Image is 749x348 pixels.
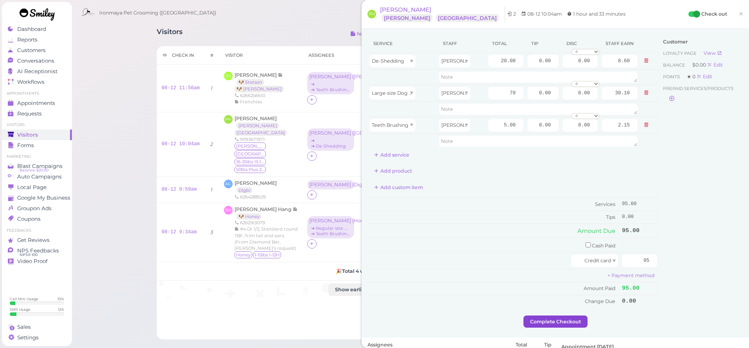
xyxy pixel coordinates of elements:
a: [PERSON_NAME] [PERSON_NAME] [GEOGRAPHIC_DATA] [380,6,505,22]
span: Note [293,206,298,212]
td: Cash Paid [367,238,620,252]
a: 08-12 10:04am [161,141,200,147]
span: Requests [17,110,42,117]
div: ➔ De-Shedding [309,143,352,149]
span: Customers [17,47,46,54]
div: ➔ Teeth Brushing [309,231,352,236]
span: 2 [513,11,516,17]
button: Add custom item [367,181,430,194]
i: 1 [211,187,213,193]
span: × [738,8,744,19]
th: Staff earn [600,34,640,53]
span: Note [278,72,283,78]
div: ➔ Teeth Brushing [309,87,352,92]
div: [PERSON_NAME] ( [GEOGRAPHIC_DATA] ) [309,130,352,136]
div: [PERSON_NAME] ([PERSON_NAME] , [PERSON_NAME]) ➔ ➔ Teeth Brushing [307,72,356,95]
a: Sales [2,322,72,332]
span: Appointments [17,100,55,106]
a: NPS Feedbacks NPS® 100 [2,245,72,256]
button: Add product [367,165,419,177]
li: Feedbacks [2,228,72,233]
th: Visitor [219,46,303,65]
th: Check in [157,46,204,65]
a: Workflows [2,77,72,87]
li: 08-12 10:04am [519,10,564,18]
a: Settings [2,332,72,343]
th: Staff [437,34,486,53]
div: 12 % [58,307,64,312]
a: 08-12 11:50am [161,85,200,91]
div: Call Min. Usage [10,296,38,301]
span: [PERSON_NAME] Hang [235,206,293,212]
td: 95.00 [620,198,659,211]
a: [PERSON_NAME] Digbi [235,180,277,193]
span: AG [224,180,233,188]
a: AI Receptionist [2,66,72,77]
a: Visitors [2,130,72,140]
span: $0.00 [692,62,707,68]
div: [PERSON_NAME] ( [PERSON_NAME] , [PERSON_NAME] ) [309,74,352,79]
a: [PERSON_NAME] 🐶 Stetson 🐶 [PERSON_NAME] [235,72,288,92]
span: JM [224,72,233,80]
span: Amount Due [577,227,615,234]
span: Reports [17,36,38,43]
th: Discount [561,34,600,53]
a: Customers [2,45,72,56]
span: Dashboard [17,26,46,32]
i: 2 [210,141,213,147]
h1: Visitors [157,28,183,42]
span: Local Page [17,184,47,191]
div: 6262163079 [235,220,298,226]
a: [GEOGRAPHIC_DATA] [436,14,499,22]
span: BH [224,206,233,215]
span: Amount Paid [584,285,615,291]
th: Out [361,46,391,65]
span: Settings [17,334,39,341]
span: Forms [17,142,34,149]
span: NPS Feedbacks [17,247,59,254]
li: Marketing [2,154,72,159]
span: Balance [663,62,686,68]
button: Complete Checkout [523,316,588,328]
span: De-Shedding [372,58,404,64]
th: Service [367,34,437,53]
td: 95.00 [620,224,659,238]
a: Video Proof [2,256,72,267]
span: Credit card [584,258,611,263]
div: 6264288539 [235,194,277,200]
a: [PERSON_NAME] [PERSON_NAME] [GEOGRAPHIC_DATA] [235,115,291,135]
span: Change Due [585,298,615,304]
span: ★ 0 [687,74,697,79]
span: #4 Or 1/2, Standard round TBF, Trim tail and ears. (From Diamond Bar, [PERSON_NAME]'s request) [235,226,298,251]
a: Forms [2,140,72,151]
div: 9093671971 [235,136,298,142]
span: Blast Campaigns [17,163,63,169]
label: Check out [701,10,727,18]
a: 🐶 Honey [237,213,262,220]
a: Requests [2,108,72,119]
a: View [704,50,722,56]
span: Coupons [17,216,41,222]
span: PH [367,10,376,18]
span: Visitors [17,132,38,138]
span: [PERSON_NAME] [380,6,431,13]
a: [GEOGRAPHIC_DATA] [235,130,287,136]
a: 🐶 Stetson [237,79,264,85]
span: Loyalty page [663,50,698,56]
div: Edit [707,62,723,68]
a: Conversations [2,56,72,66]
span: Ironmaya Pet Grooming ([GEOGRAPHIC_DATA]) [99,2,216,24]
span: Workflows [17,79,45,85]
span: 1-15lbs 1-12H [253,251,281,258]
a: Auto Campaigns [2,171,72,182]
span: Video Proof [17,258,48,265]
span: Teeth Brushing [372,122,409,128]
a: [PERSON_NAME] [382,14,432,22]
td: 0.00 [620,295,659,307]
span: Auto Campaigns [17,173,62,180]
span: [PERSON_NAME] [235,115,277,121]
a: Edit [697,74,712,79]
a: 08-12 9:34am [161,229,197,235]
a: Appointments [2,98,72,108]
i: 3 [210,229,213,235]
